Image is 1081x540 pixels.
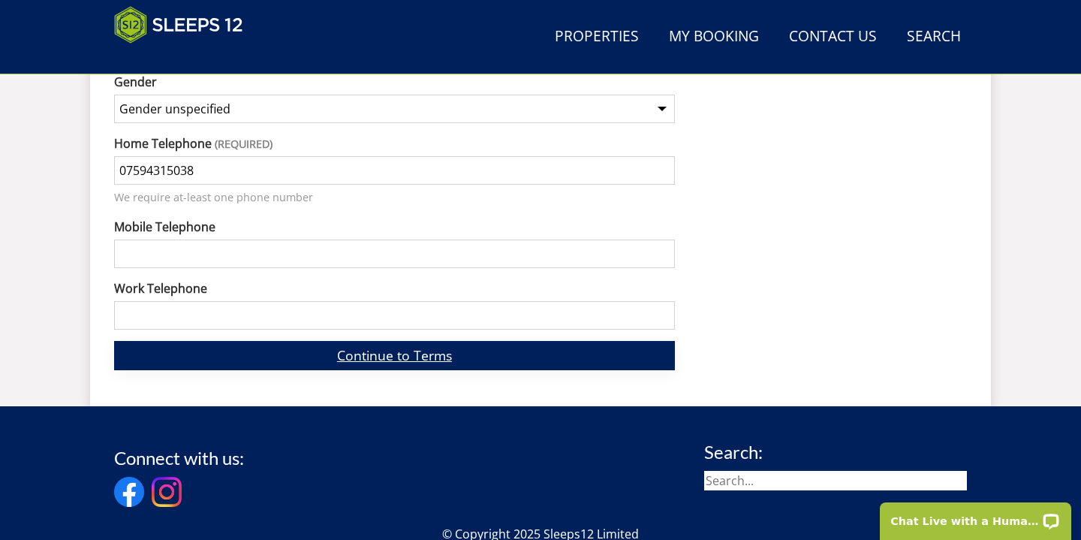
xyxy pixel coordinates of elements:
[114,218,675,236] label: Mobile Telephone
[114,73,675,91] label: Gender
[107,53,264,65] iframe: Customer reviews powered by Trustpilot
[704,471,967,490] input: Search...
[114,6,243,44] img: Sleeps 12
[114,477,144,507] img: Facebook
[114,279,675,297] label: Work Telephone
[901,20,967,54] a: Search
[663,20,765,54] a: My Booking
[549,20,645,54] a: Properties
[783,20,883,54] a: Contact Us
[152,477,182,507] img: Instagram
[870,493,1081,540] iframe: LiveChat chat widget
[704,442,967,462] h3: Search:
[114,448,244,468] h3: Connect with us:
[114,189,675,206] p: We require at-least one phone number
[114,134,675,152] label: Home Telephone
[114,341,675,370] a: Continue to Terms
